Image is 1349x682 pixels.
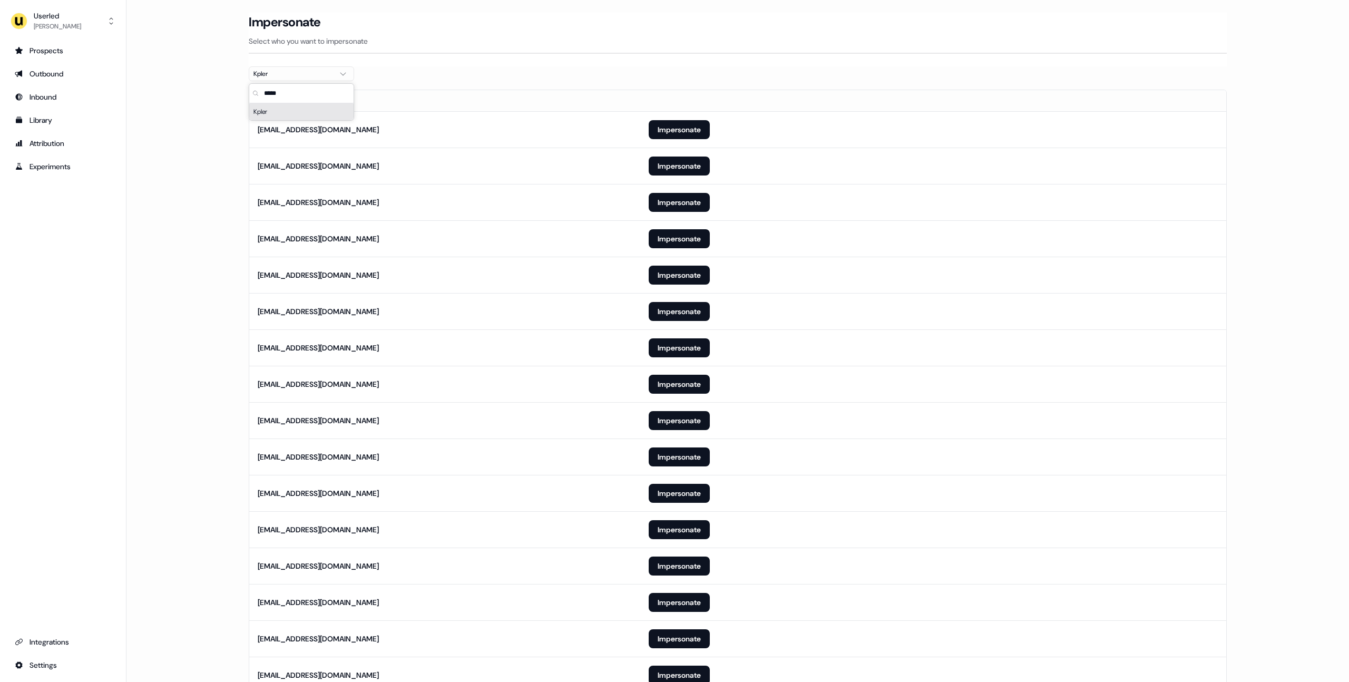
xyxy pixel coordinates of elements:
[34,21,81,32] div: [PERSON_NAME]
[258,343,379,353] div: [EMAIL_ADDRESS][DOMAIN_NAME]
[258,561,379,571] div: [EMAIL_ADDRESS][DOMAIN_NAME]
[15,45,111,56] div: Prospects
[258,452,379,462] div: [EMAIL_ADDRESS][DOMAIN_NAME]
[649,593,710,612] button: Impersonate
[8,657,118,674] a: Go to integrations
[258,379,379,389] div: [EMAIL_ADDRESS][DOMAIN_NAME]
[249,90,640,111] th: Email
[15,115,111,125] div: Library
[649,157,710,176] button: Impersonate
[258,306,379,317] div: [EMAIL_ADDRESS][DOMAIN_NAME]
[258,524,379,535] div: [EMAIL_ADDRESS][DOMAIN_NAME]
[649,229,710,248] button: Impersonate
[649,338,710,357] button: Impersonate
[8,112,118,129] a: Go to templates
[258,124,379,135] div: [EMAIL_ADDRESS][DOMAIN_NAME]
[649,302,710,321] button: Impersonate
[34,11,81,21] div: Userled
[15,161,111,172] div: Experiments
[649,484,710,503] button: Impersonate
[649,447,710,466] button: Impersonate
[649,193,710,212] button: Impersonate
[8,89,118,105] a: Go to Inbound
[8,158,118,175] a: Go to experiments
[15,138,111,149] div: Attribution
[249,66,354,81] button: Kpler
[15,69,111,79] div: Outbound
[258,670,379,680] div: [EMAIL_ADDRESS][DOMAIN_NAME]
[649,557,710,576] button: Impersonate
[249,103,354,120] div: Suggestions
[249,103,354,120] div: Kpler
[258,197,379,208] div: [EMAIL_ADDRESS][DOMAIN_NAME]
[258,488,379,499] div: [EMAIL_ADDRESS][DOMAIN_NAME]
[258,415,379,426] div: [EMAIL_ADDRESS][DOMAIN_NAME]
[258,634,379,644] div: [EMAIL_ADDRESS][DOMAIN_NAME]
[8,135,118,152] a: Go to attribution
[649,375,710,394] button: Impersonate
[15,92,111,102] div: Inbound
[649,520,710,539] button: Impersonate
[249,36,1227,46] p: Select who you want to impersonate
[649,266,710,285] button: Impersonate
[249,14,321,30] h3: Impersonate
[8,42,118,59] a: Go to prospects
[649,629,710,648] button: Impersonate
[258,270,379,280] div: [EMAIL_ADDRESS][DOMAIN_NAME]
[15,637,111,647] div: Integrations
[258,597,379,608] div: [EMAIL_ADDRESS][DOMAIN_NAME]
[649,411,710,430] button: Impersonate
[253,69,333,79] div: Kpler
[8,8,118,34] button: Userled[PERSON_NAME]
[258,161,379,171] div: [EMAIL_ADDRESS][DOMAIN_NAME]
[8,65,118,82] a: Go to outbound experience
[15,660,111,670] div: Settings
[258,233,379,244] div: [EMAIL_ADDRESS][DOMAIN_NAME]
[8,634,118,650] a: Go to integrations
[649,120,710,139] button: Impersonate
